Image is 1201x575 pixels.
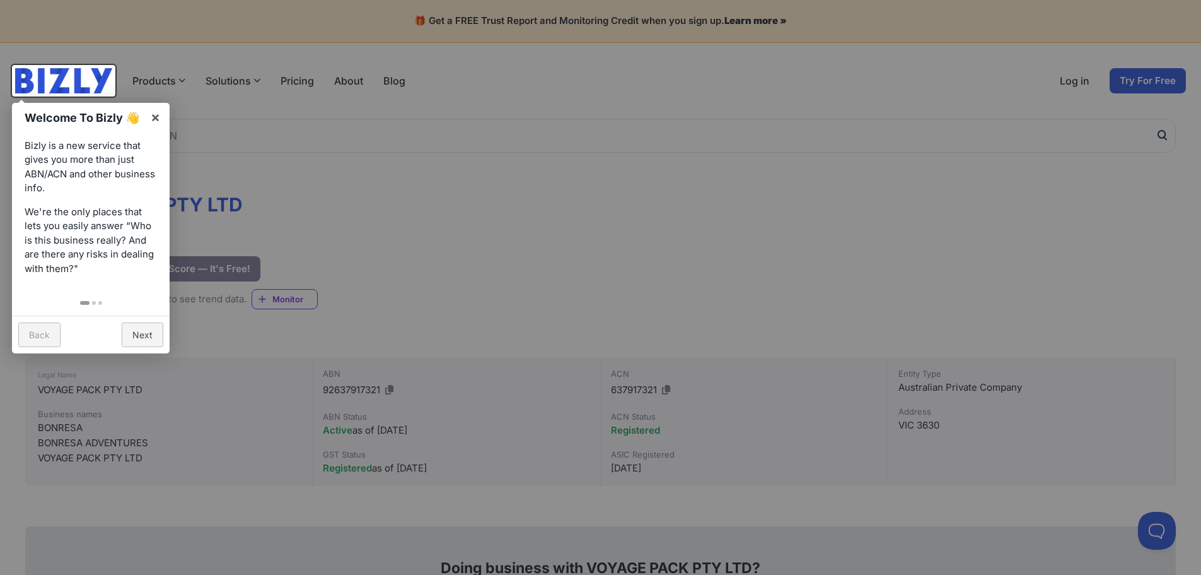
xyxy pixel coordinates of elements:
[18,323,61,347] a: Back
[122,323,163,347] a: Next
[25,109,144,126] h1: Welcome To Bizly 👋
[141,103,170,131] a: ×
[25,205,157,276] p: We're the only places that lets you easily answer “Who is this business really? And are there any...
[25,139,157,196] p: Bizly is a new service that gives you more than just ABN/ACN and other business info.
